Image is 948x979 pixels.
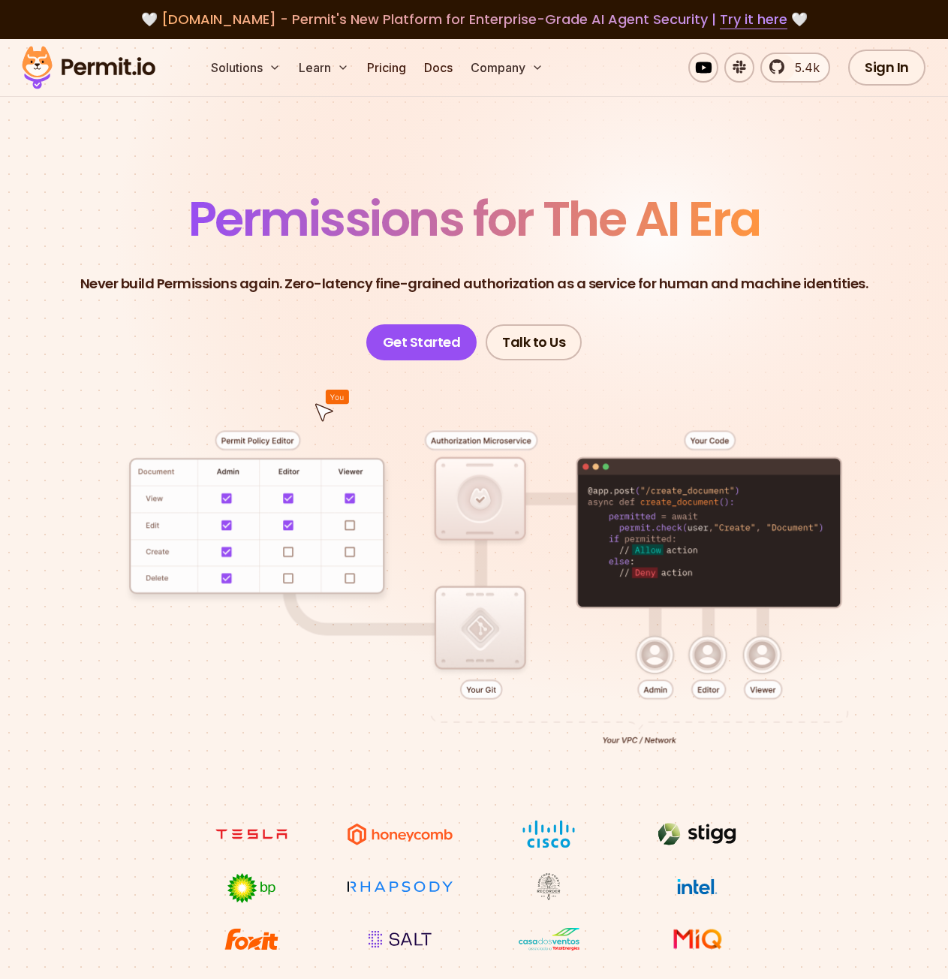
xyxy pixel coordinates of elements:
[641,872,754,901] img: Intel
[786,59,820,77] span: 5.4k
[492,872,605,901] img: Maricopa County Recorder\'s Office
[80,273,868,294] p: Never build Permissions again. Zero-latency fine-grained authorization as a service for human and...
[465,53,549,83] button: Company
[205,53,287,83] button: Solutions
[646,926,748,952] img: MIQ
[344,925,456,953] img: salt
[344,872,456,901] img: Rhapsody Health
[848,50,925,86] a: Sign In
[366,324,477,360] a: Get Started
[418,53,459,83] a: Docs
[195,925,308,953] img: Foxit
[15,42,162,93] img: Permit logo
[720,10,787,29] a: Try it here
[344,820,456,848] img: Honeycomb
[195,820,308,848] img: tesla
[760,53,830,83] a: 5.4k
[161,10,787,29] span: [DOMAIN_NAME] - Permit's New Platform for Enterprise-Grade AI Agent Security |
[293,53,355,83] button: Learn
[492,820,605,848] img: Cisco
[492,925,605,953] img: Casa dos Ventos
[36,9,912,30] div: 🤍 🤍
[641,820,754,848] img: Stigg
[195,872,308,904] img: bp
[188,185,760,252] span: Permissions for The AI Era
[361,53,412,83] a: Pricing
[486,324,582,360] a: Talk to Us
